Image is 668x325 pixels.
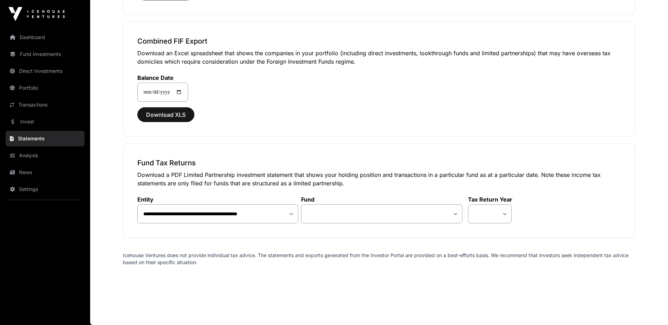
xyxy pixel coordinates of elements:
[137,49,621,66] p: Download an Excel spreadsheet that shows the companies in your portfolio (including direct invest...
[301,196,462,203] label: Fund
[137,36,621,46] h3: Combined FIF Export
[6,30,85,45] a: Dashboard
[6,181,85,197] a: Settings
[6,97,85,113] a: Transactions
[6,114,85,129] a: Invest
[8,7,65,21] img: Icehouse Ventures Logo
[6,148,85,163] a: Analysis
[137,158,621,168] h3: Fund Tax Returns
[137,196,299,203] label: Entity
[633,291,668,325] iframe: Chat Widget
[6,165,85,180] a: News
[6,63,85,79] a: Direct Investments
[6,46,85,62] a: Fund Investments
[123,252,636,266] p: Icehouse Ventures does not provide individual tax advice. The statements and exports generated fr...
[137,107,194,122] button: Download XLS
[137,171,621,187] p: Download a PDF Limited Partnership investment statement that shows your holding position and tran...
[6,80,85,96] a: Portfolio
[137,74,188,81] label: Balance Date
[468,196,512,203] label: Tax Return Year
[146,110,186,119] span: Download XLS
[6,131,85,146] a: Statements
